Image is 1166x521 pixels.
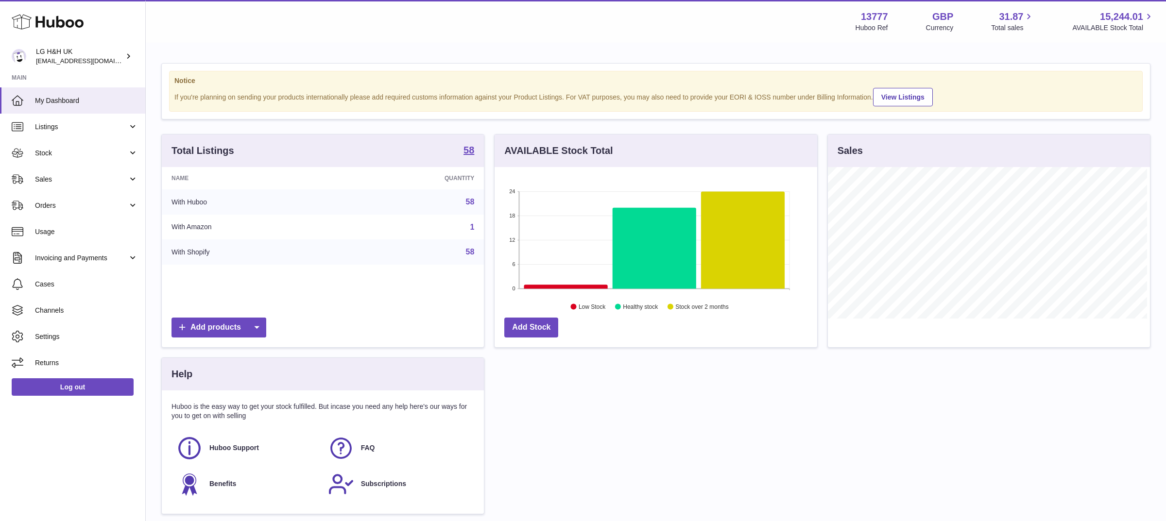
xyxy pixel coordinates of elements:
[470,223,474,231] a: 1
[171,144,234,157] h3: Total Listings
[623,303,659,310] text: Healthy stock
[162,215,338,240] td: With Amazon
[35,280,138,289] span: Cases
[510,213,515,218] text: 18
[991,10,1034,33] a: 31.87 Total sales
[12,378,134,396] a: Log out
[361,443,375,453] span: FAQ
[162,239,338,265] td: With Shopify
[35,253,128,263] span: Invoicing and Payments
[328,435,470,461] a: FAQ
[35,122,128,132] span: Listings
[174,76,1137,85] strong: Notice
[861,10,888,23] strong: 13777
[856,23,888,33] div: Huboo Ref
[999,10,1023,23] span: 31.87
[466,198,475,206] a: 58
[510,188,515,194] text: 24
[504,144,613,157] h3: AVAILABLE Stock Total
[873,88,933,106] a: View Listings
[35,358,138,368] span: Returns
[338,167,484,189] th: Quantity
[35,306,138,315] span: Channels
[12,49,26,64] img: veechen@lghnh.co.uk
[838,144,863,157] h3: Sales
[579,303,606,310] text: Low Stock
[35,332,138,341] span: Settings
[513,286,515,291] text: 0
[328,471,470,497] a: Subscriptions
[209,443,259,453] span: Huboo Support
[466,248,475,256] a: 58
[176,471,318,497] a: Benefits
[991,23,1034,33] span: Total sales
[209,479,236,488] span: Benefits
[926,23,954,33] div: Currency
[36,57,143,65] span: [EMAIL_ADDRESS][DOMAIN_NAME]
[676,303,729,310] text: Stock over 2 months
[35,149,128,158] span: Stock
[1072,10,1154,33] a: 15,244.01 AVAILABLE Stock Total
[174,86,1137,106] div: If you're planning on sending your products internationally please add required customs informati...
[1100,10,1143,23] span: 15,244.01
[932,10,953,23] strong: GBP
[1072,23,1154,33] span: AVAILABLE Stock Total
[35,227,138,236] span: Usage
[35,175,128,184] span: Sales
[463,145,474,157] a: 58
[176,435,318,461] a: Huboo Support
[510,237,515,243] text: 12
[171,402,474,420] p: Huboo is the easy way to get your stock fulfilled. But incase you need any help here's our ways f...
[162,189,338,215] td: With Huboo
[35,96,138,105] span: My Dashboard
[162,167,338,189] th: Name
[361,479,406,488] span: Subscriptions
[504,318,558,337] a: Add Stock
[36,47,123,66] div: LG H&H UK
[171,318,266,337] a: Add products
[463,145,474,155] strong: 58
[513,261,515,267] text: 6
[171,368,192,381] h3: Help
[35,201,128,210] span: Orders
